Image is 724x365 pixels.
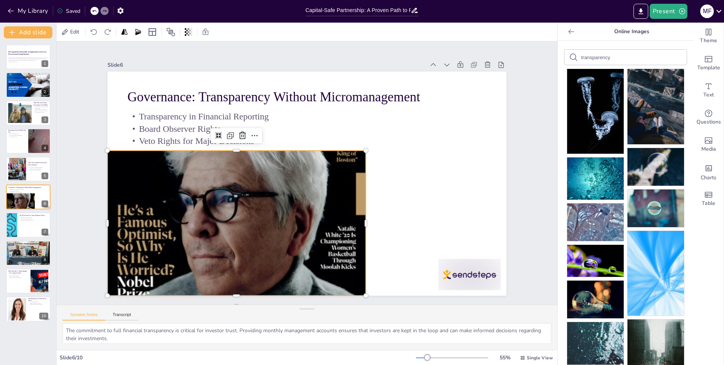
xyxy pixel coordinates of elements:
div: Add text boxes [693,77,724,104]
p: Senior Secured Position [8,274,28,276]
div: 10 [6,296,51,321]
p: Attractive Long-term Returns [32,86,72,87]
p: Priority Until Capital Return [28,169,48,171]
p: Key Investor Perks [8,136,26,137]
div: Add ready made slides [693,50,724,77]
span: Text [703,91,714,99]
p: Safety Comes with a Discount [8,277,28,279]
div: 8 [6,241,51,266]
div: Change the overall theme [693,23,724,50]
p: Executive Summary: The Opportunity [7,76,47,79]
div: 6 [6,185,51,209]
div: 4 [41,145,48,151]
button: Export to PowerPoint [633,4,648,19]
textarea: The commitment to full financial transparency is critical for investor trust. Providing monthly m... [63,323,551,344]
button: Speaker Notes [63,312,105,321]
div: 2 [6,72,51,97]
div: Get real-time input from your audience [693,104,724,131]
div: 6 [41,200,48,207]
span: Questions [696,118,721,126]
p: Equity Kicker Advantage [8,276,28,277]
img: g3f07d3087c3b7cafa9f2475093df64cd842b022f5804ea053196440fa9c4da0ae344a32fda5956c35b16e1925aa1a619... [567,322,624,365]
img: g03b635ddea51c12d08194123d2d116495f3a49274966590da4a43d66ec39646e489c767ab5a03dd4a0bf0dddcdb1db42... [567,203,624,241]
img: pexels-photo-2106442.jpeg [627,148,684,186]
img: g0ec1103cc5d04c50e1c72a159e178ad3472fc3d2d61a90679e9db6b2aa068eb31eeb4dc45fe8cba7ae964004ec5939f9... [567,245,624,277]
p: Annual Profit Share Increases [28,168,48,170]
p: Urgency in Investment Decision [28,304,48,305]
button: My Library [6,5,51,17]
p: How Your Capital is Protected: The Clawback [28,162,48,166]
p: Profit Share and Stake Benefits [8,135,26,136]
p: The Bottom Line: Why Invest Now? [28,297,48,301]
p: Transparency in Financial Reporting [164,43,497,200]
button: Add slide [4,26,52,38]
img: g1987f8e92e89205093ef1d36137caea3c218782ee096a2e8b44dc5743f7c2ffbdb8d3a2cd9085dbff464cfd94c84af89... [567,157,624,200]
div: 9 [6,269,51,293]
div: 1 [41,60,48,67]
img: pexels-photo-1837732.jpeg [627,69,684,144]
p: Guarantee of Success Replication [19,220,48,221]
div: 7 [41,229,48,235]
div: 7 [6,212,51,237]
img: pexels-photo-33937109.jpeg [627,231,684,316]
p: Governance: Transparency Without Micromanagement [170,22,506,185]
input: Insert title [305,5,411,16]
button: M F [700,4,714,19]
div: 10 [39,313,48,319]
p: Capital Protection Assurance [32,84,72,86]
button: Present [650,4,687,19]
span: Table [702,199,715,208]
div: M F [700,5,714,18]
div: Add charts and graphs [693,158,724,185]
img: g8827c7090747d48e646c5f68964859728fc8e88446242ccdf43041087e11a1bd5fe58ee200a2ed39f03008d43e6809f5... [567,281,624,318]
p: The IP License Fee: Your Insurance Policy [19,214,48,217]
div: 8 [41,257,48,263]
p: Why This Isn’t a “Shortchange” – It’s a Superior Deal [8,270,28,274]
div: 3 [6,101,51,125]
p: 5-Year Projected Returns (RM 5M Investment Example) [8,242,48,244]
p: Importance of IP License Fee [19,217,48,218]
p: Capital Protection Assurance [28,302,48,304]
div: 55 % [496,354,514,361]
p: This presentation outlines a unique investment opportunity with PJUNICARE CENTRE SDN BHD, a prove... [8,57,48,61]
p: Clear Investment Tiers [8,133,26,135]
p: Investment Tiers & What You Get [8,129,26,133]
p: Veto Rights for Major Decisions [8,192,48,193]
p: Board Observer Rights [8,190,48,192]
div: Add images, graphics, shapes or video [693,131,724,158]
div: 5 [6,157,51,182]
p: Board Observer Rights [158,54,491,211]
div: Slide 6 / 10 [60,354,416,361]
p: Governance: Transparency Without Micromanagement [8,186,48,189]
div: 4 [6,128,51,153]
img: g2a2522061df5bdc8d08d3c35362eb63fc30ebfa96ffff21b11088a92013f5a8e058f0f4a070935bff91e0d55b76ae32a... [567,69,624,154]
span: Media [701,145,716,153]
div: 5 [41,173,48,179]
p: Clawback Mechanism Explained [28,166,48,168]
span: Template [697,64,720,72]
p: Online Images [577,23,686,41]
div: 3 [41,116,48,123]
span: Single View [527,355,553,361]
p: Low Risk Investment [28,301,48,302]
p: Veto Rights for Major Decisions [153,65,486,222]
span: Theme [700,37,717,45]
span: Position [166,27,175,37]
p: Understanding Financial Benefits [8,247,48,249]
span: Charts [701,174,716,182]
button: Transcript [105,312,139,321]
img: pexels-photo-364495.jpeg [627,189,684,227]
strong: The Capital-Safe Partnership: An Opportunity to Invest in a Proven Assisted Living Operator [8,51,47,55]
p: Access to Proven Systems [19,218,48,220]
p: Proven Business Model [34,111,54,113]
div: 1 [6,44,51,69]
div: Saved [57,8,80,15]
div: Layout [146,26,158,38]
p: Detailed Return Projections [8,245,48,246]
p: Generated with [URL] [8,61,48,63]
div: 2 [41,89,48,95]
p: Why This Is the Safest Investment You’ll Make [34,102,54,106]
p: Conservative Estimates [8,246,48,248]
div: 9 [41,284,48,291]
div: Add a table [693,185,724,212]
